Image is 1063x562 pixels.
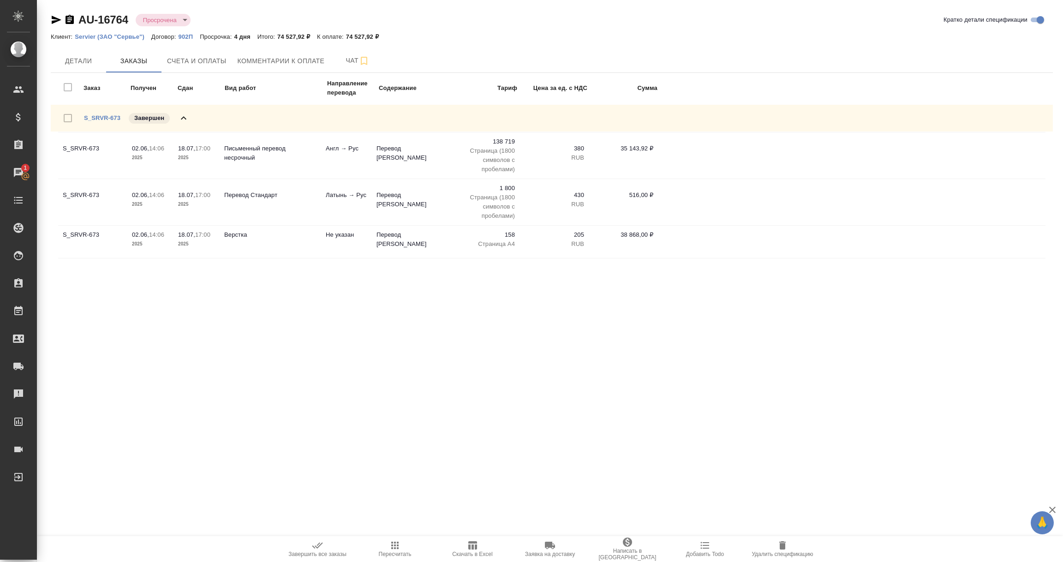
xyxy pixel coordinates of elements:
p: Страница (1800 символов с пробелами) [455,193,515,221]
p: 17:00 [195,231,210,238]
td: S_SRVR-673 [58,226,127,258]
p: Перевод [PERSON_NAME] [376,144,446,162]
p: Клиент: [51,33,75,40]
p: RUB [524,239,584,249]
p: Перевод [PERSON_NAME] [376,191,446,209]
p: 2025 [132,153,169,162]
td: Заказ [83,78,129,98]
button: Скопировать ссылку для ЯМессенджера [51,14,62,25]
a: 902П [179,32,200,40]
td: Англ → Рус [321,139,372,172]
td: Получен [130,78,176,98]
p: 02.06, [132,231,149,238]
p: 14:06 [149,145,164,152]
p: 74 527,92 ₽ [346,33,386,40]
a: AU-16764 [78,13,128,26]
button: Скопировать ссылку [64,14,75,25]
td: Сумма [589,78,658,98]
p: RUB [524,153,584,162]
td: Содержание [378,78,452,98]
p: 516,00 ₽ [593,191,653,200]
td: S_SRVR-673 [58,186,127,218]
p: Страница А4 [455,239,515,249]
p: Страница (1800 символов с пробелами) [455,146,515,174]
p: Верстка [224,230,317,239]
span: Счета и оплаты [167,55,227,67]
div: Просрочена [136,14,191,26]
p: Просрочка: [200,33,234,40]
span: Чат [335,55,380,66]
p: Договор: [151,33,179,40]
p: 2025 [132,200,169,209]
p: Перевод Стандарт [224,191,317,200]
button: Просрочена [140,16,179,24]
a: S_SRVR-673 [84,114,120,121]
span: 🙏 [1034,513,1050,532]
span: Заказы [112,55,156,67]
p: 2025 [178,239,215,249]
button: 🙏 [1031,511,1054,534]
td: Направление перевода [327,78,377,98]
p: 1 800 [455,184,515,193]
p: Завершен [134,114,164,123]
p: 158 [455,230,515,239]
p: 18.07, [178,231,195,238]
td: Тариф [453,78,518,98]
p: 17:00 [195,191,210,198]
p: 02.06, [132,191,149,198]
span: Детали [56,55,101,67]
p: Servier (ЗАО "Сервье") [75,33,151,40]
p: Письменный перевод несрочный [224,144,317,162]
p: 4 дня [234,33,257,40]
span: Кратко детали спецификации [944,15,1027,24]
p: 14:06 [149,191,164,198]
td: Латынь → Рус [321,186,372,218]
p: Итого: [257,33,277,40]
td: Не указан [321,226,372,258]
td: Вид работ [224,78,326,98]
svg: Подписаться [358,55,370,66]
p: 14:06 [149,231,164,238]
p: Перевод [PERSON_NAME] [376,230,446,249]
a: Servier (ЗАО "Сервье") [75,32,151,40]
p: 902П [179,33,200,40]
p: 35 143,92 ₽ [593,144,653,153]
p: 2025 [132,239,169,249]
td: Сдан [177,78,223,98]
p: 17:00 [195,145,210,152]
p: 430 [524,191,584,200]
p: 138 719 [455,137,515,146]
p: RUB [524,200,584,209]
p: 380 [524,144,584,153]
span: 1 [18,163,32,173]
p: 2025 [178,153,215,162]
div: S_SRVR-673Завершен [51,105,1053,132]
p: 18.07, [178,145,195,152]
p: 205 [524,230,584,239]
p: 38 868,00 ₽ [593,230,653,239]
span: Комментарии к оплате [238,55,325,67]
p: 18.07, [178,191,195,198]
p: 02.06, [132,145,149,152]
a: 1 [2,161,35,184]
p: К оплате: [317,33,346,40]
p: 74 527,92 ₽ [277,33,317,40]
p: 2025 [178,200,215,209]
td: S_SRVR-673 [58,139,127,172]
td: Цена за ед. с НДС [519,78,588,98]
